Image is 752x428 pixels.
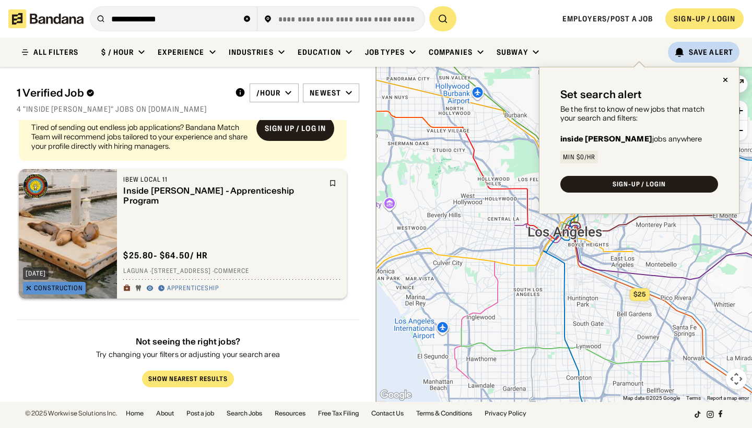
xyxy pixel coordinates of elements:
[167,284,218,293] div: Apprenticeship
[563,154,595,160] div: Min $0/hr
[485,410,526,417] a: Privacy Policy
[25,410,118,417] div: © 2025 Workwise Solutions Inc.
[371,410,404,417] a: Contact Us
[560,134,652,144] b: inside [PERSON_NAME]
[275,410,305,417] a: Resources
[126,410,144,417] a: Home
[23,173,48,198] img: IBEW Local 11 logo
[186,410,214,417] a: Post a job
[562,14,653,23] a: Employers/Post a job
[148,376,227,383] div: Show Nearest Results
[379,388,413,402] a: Open this area in Google Maps (opens a new window)
[726,368,747,389] button: Map camera controls
[123,250,208,261] div: $ 25.80 - $64.50 / hr
[17,87,227,99] div: 1 Verified Job
[123,186,323,206] div: Inside [PERSON_NAME] - Apprenticeship Program
[17,104,359,114] div: 4 "inside [PERSON_NAME]" jobs on [DOMAIN_NAME]
[560,88,642,101] div: Set search alert
[229,47,274,57] div: Industries
[707,395,749,401] a: Report a map error
[560,105,718,123] div: Be the first to know of new jobs that match your search and filters:
[623,395,680,401] span: Map data ©2025 Google
[674,14,735,23] div: SIGN-UP / LOGIN
[31,123,248,151] div: Tired of sending out endless job applications? Bandana Match Team will recommend jobs tailored to...
[101,47,134,57] div: $ / hour
[8,9,84,28] img: Bandana logotype
[613,181,666,187] div: SIGN-UP / LOGIN
[686,395,701,401] a: Terms (opens in new tab)
[298,47,341,57] div: Education
[310,88,341,98] div: Newest
[227,410,262,417] a: Search Jobs
[429,47,473,57] div: Companies
[33,49,78,56] div: ALL FILTERS
[379,388,413,402] img: Google
[256,88,281,98] div: /hour
[497,47,528,57] div: Subway
[158,47,204,57] div: Experience
[26,270,46,277] div: [DATE]
[265,124,326,133] div: Sign up / Log in
[560,135,702,142] div: jobs anywhere
[416,410,472,417] a: Terms & Conditions
[318,410,359,417] a: Free Tax Filing
[96,337,280,347] div: Not seeing the right jobs?
[365,47,405,57] div: Job Types
[156,410,174,417] a: About
[34,285,83,291] div: Construction
[17,120,359,402] div: grid
[689,47,733,57] div: Save Alert
[633,290,646,298] span: $25
[123,175,323,184] div: IBEW Local 11
[123,267,340,276] div: Laguna · [STREET_ADDRESS] · Commerce
[96,351,280,359] div: Try changing your filters or adjusting your search area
